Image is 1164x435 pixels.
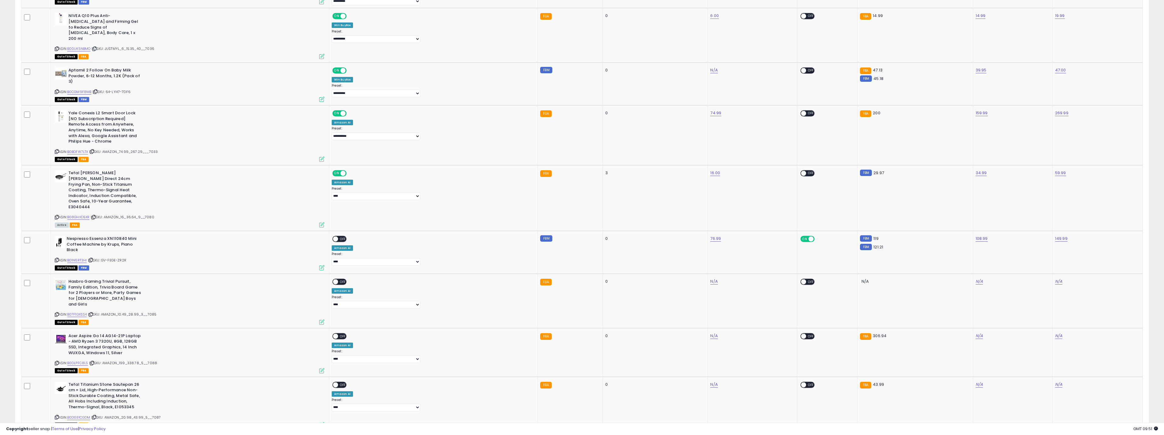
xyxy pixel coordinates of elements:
span: All listings that are currently out of stock and unavailable for purchase on Amazon [55,54,78,59]
div: 0 [605,110,703,116]
span: All listings that are currently out of stock and unavailable for purchase on Amazon [55,157,78,162]
span: | SKU: GV-FEGE-ZR2R [88,258,126,263]
div: 3 [605,170,703,176]
span: OFF [814,236,823,242]
small: FBA [540,333,551,340]
a: 149.99 [1055,236,1068,242]
a: B00UK5NBMO [67,46,91,51]
small: FBM [540,235,552,242]
span: OFF [806,171,816,176]
a: N/A [976,381,983,388]
div: 0 [605,13,703,19]
div: Amazon AI [332,288,353,294]
a: N/A [1055,278,1062,285]
strong: Copyright [6,426,28,432]
span: OFF [806,382,816,387]
a: B0DLPFC8LS [67,361,88,366]
a: 14.99 [976,13,986,19]
span: OFF [806,279,816,285]
b: Nespresso Essenza XN110840 Mini Coffee Machine by Krups, Piano Black [67,236,141,254]
span: 121.21 [873,244,883,250]
a: Privacy Policy [79,426,106,432]
a: 34.99 [976,170,987,176]
div: Amazon AI [332,391,353,397]
div: Preset: [332,295,533,309]
small: FBM [540,67,552,73]
span: FBM [79,265,89,271]
span: OFF [338,279,348,285]
span: OFF [345,14,355,19]
img: 31c-OQMJ8-L._SL40_.jpg [55,382,67,394]
div: Preset: [332,187,533,200]
span: OFF [806,333,816,339]
img: 31gd6wNrePL._SL40_.jpg [55,170,67,182]
span: ON [801,236,809,242]
a: N/A [1055,381,1062,388]
b: Acer Aspire Go 14 AG14-21P Laptop - AMD Ryzen 3 7320U, 8GB, 128GB SSD, Integrated Graphics, 14 In... [68,333,142,357]
a: B08GHXD5XR [67,215,90,220]
small: FBA [540,279,551,285]
span: ON [333,111,341,116]
small: FBM [860,244,872,250]
div: Amazon AI [332,180,353,185]
a: 47.00 [1055,67,1066,73]
span: 43.99 [873,381,884,387]
span: FBA [70,223,80,228]
span: 47.13 [873,67,883,73]
span: 14.99 [873,13,883,19]
span: | SKU: AMAZON_199_338.78_5__7088 [89,361,157,365]
a: 76.99 [710,236,721,242]
img: 31kxrAXK88L._SL40_.jpg [55,13,67,25]
span: ON [333,14,341,19]
span: OFF [806,111,816,116]
div: ASIN: [55,279,324,324]
a: 39.95 [976,67,987,73]
span: All listings currently available for purchase on Amazon [55,223,69,228]
span: OFF [345,68,355,73]
a: 59.99 [1055,170,1066,176]
div: Win BuyBox [332,77,353,82]
small: FBA [540,110,551,117]
span: FBM [79,97,89,102]
a: N/A [976,333,983,339]
small: FBA [860,382,871,388]
b: Yale Conexis L2 Smart Door Lock [NO Subscription Required] Remote Access from Anywhere, Anytime, ... [68,110,142,146]
span: | SKU: AMAZON_16_36.64_9__7080 [91,215,154,219]
small: FBA [540,382,551,388]
a: 74.99 [710,110,721,116]
div: ASIN: [55,333,324,373]
span: FBA [79,320,89,325]
span: 119 [873,236,878,241]
span: OFF [338,382,348,387]
div: ASIN: [55,170,324,227]
b: Tefal Titanium Stone Sautepan 26 cm + Lid, High-Performance Non-Stick Durable Coating, Metal Safe... [68,382,142,412]
a: 6.00 [710,13,719,19]
span: OFF [806,14,816,19]
img: 41GYBRZi+lL._SL40_.jpg [55,67,67,80]
span: N/A [862,278,869,284]
div: 0 [605,333,703,339]
small: FBM [860,75,872,82]
small: FBA [860,110,871,117]
a: N/A [1055,333,1062,339]
a: 16.00 [710,170,720,176]
a: N/A [710,67,718,73]
a: N/A [710,278,718,285]
small: FBA [860,67,871,74]
span: All listings that are currently out of stock and unavailable for purchase on Amazon [55,368,78,373]
b: Hasbro Gaming Trivial Pursuit, Family Edition, Trivia Board Game for 2 Players or More, Party Gam... [68,279,142,309]
span: All listings that are currently out of stock and unavailable for purchase on Amazon [55,97,78,102]
div: Preset: [332,84,533,97]
a: B01N6RT3HI [67,258,87,263]
a: B0BDFW7LTX [67,149,88,154]
a: 269.99 [1055,110,1068,116]
img: 51QnDRXGO6L._SL40_.jpg [55,333,67,345]
span: 2025-10-10 09:51 GMT [1133,426,1158,432]
span: OFF [345,111,355,116]
span: ON [333,68,341,73]
span: ON [333,171,341,176]
div: 0 [605,382,703,387]
span: | SKU: 64-LYH7-7DF6 [93,89,131,94]
a: N/A [710,333,718,339]
small: FBM [860,235,872,242]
